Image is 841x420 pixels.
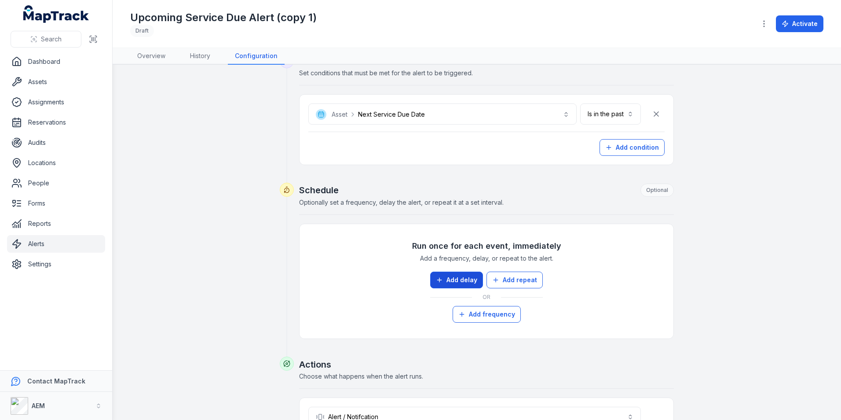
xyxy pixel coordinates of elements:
button: Add frequency [453,306,521,323]
a: People [7,174,105,192]
span: Optionally set a frequency, delay the alert, or repeat it at a set interval. [299,199,504,206]
a: Assignments [7,93,105,111]
strong: AEM [32,402,45,409]
a: Locations [7,154,105,172]
button: AssetNext Service Due Date [308,103,577,125]
div: Or [430,288,543,306]
a: Reservations [7,114,105,131]
a: Settings [7,255,105,273]
span: Search [41,35,62,44]
span: Choose what happens when the alert runs. [299,372,423,380]
button: Add condition [600,139,665,156]
div: Optional [640,184,674,197]
span: Add a frequency, delay, or repeat to the alert. [420,254,553,263]
a: Reports [7,215,105,232]
button: Activate [776,15,823,32]
button: Is in the past [580,103,641,125]
strong: Contact MapTrack [27,377,85,385]
h2: Actions [299,358,674,371]
a: Audits [7,134,105,151]
a: Configuration [228,48,285,65]
button: Add repeat [486,272,543,288]
button: Search [11,31,81,48]
button: Add delay [430,272,483,288]
a: MapTrack [23,5,89,23]
span: Set conditions that must be met for the alert to be triggered. [299,69,473,77]
div: Draft [130,25,154,37]
a: Alerts [7,235,105,253]
a: Dashboard [7,53,105,70]
a: Overview [130,48,172,65]
h2: Schedule [299,184,674,197]
h1: Upcoming Service Due Alert (copy 1) [130,11,317,25]
a: History [183,48,217,65]
h3: Run once for each event, immediately [412,240,561,252]
a: Assets [7,73,105,91]
a: Forms [7,195,105,212]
